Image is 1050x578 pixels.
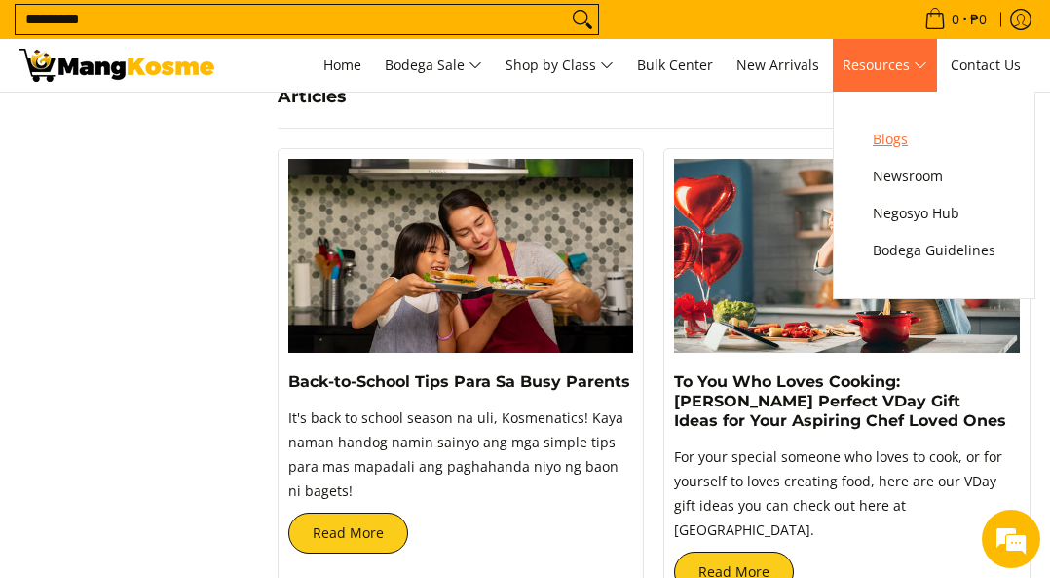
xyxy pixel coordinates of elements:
div: Minimize live chat window [319,10,366,57]
img: Search: 7 results found for &quot;air fryer&quot; | Mang Kosme [19,49,214,82]
a: To You Who Loves Cooking: [PERSON_NAME] Perfect VDay Gift Ideas for Your Aspiring Chef Loved Ones [674,372,1006,430]
span: Newsroom [873,165,995,189]
a: Home [314,39,371,92]
span: Home [323,56,361,74]
div: Chat with us now [101,109,327,135]
img: https://mangkosme.com/blogs/posts/back-to-school-tips-para-sa-busy-parents [288,159,634,354]
nav: Main Menu [234,39,1031,92]
span: Bulk Center [637,56,713,74]
a: Read More [288,513,408,554]
a: Bodega Guidelines [863,232,1005,269]
span: Resources [843,54,927,78]
span: 0 [949,13,962,26]
h4: Articles [278,86,1031,107]
a: Negosyo Hub [863,195,1005,232]
a: Bulk Center [627,39,723,92]
span: We're online! [113,168,269,365]
span: Contact Us [951,56,1021,74]
span: Bodega Guidelines [873,239,995,263]
button: Search [567,5,598,34]
span: New Arrivals [736,56,819,74]
span: It's back to school season na uli, Kosmenatics! Kaya naman handog namin sainyo ang mga simple tip... [288,408,623,499]
span: ₱0 [967,13,990,26]
a: Shop by Class [496,39,623,92]
span: Blogs [873,128,995,152]
a: Bodega Sale [375,39,492,92]
span: Negosyo Hub [873,202,995,226]
a: Newsroom [863,158,1005,195]
span: For your special someone who loves to cook, or for yourself to loves creating food, here are our ... [674,447,1002,538]
a: Contact Us [941,39,1031,92]
span: Shop by Class [506,54,614,78]
a: Resources [833,39,937,92]
span: • [919,9,993,30]
span: Bodega Sale [385,54,482,78]
a: New Arrivals [727,39,829,92]
textarea: Type your message and hit 'Enter' [10,377,371,445]
img: happy-cooking-woman-mang-kosme-blog [674,159,1020,354]
a: Blogs [863,121,1005,158]
a: Back-to-School Tips Para Sa Busy Parents [288,372,630,391]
